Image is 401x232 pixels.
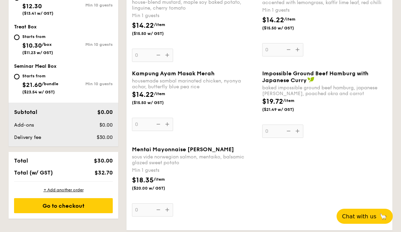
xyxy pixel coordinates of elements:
span: Chat with us [342,213,376,220]
div: sous vide norwegian salmon, mentaiko, balsamic glazed sweet potato [132,154,257,166]
span: ($20.00 w/ GST) [132,185,179,191]
span: /box [42,42,52,47]
span: 🦙 [379,212,387,220]
span: Add-ons [14,122,34,128]
span: Seminar Meal Box [14,63,57,69]
span: $14.22 [132,22,154,30]
span: $14.22 [262,16,284,24]
span: Subtotal [14,109,37,115]
span: ($13.41 w/ GST) [22,11,53,16]
span: $19.72 [262,98,283,106]
div: Starts from [22,34,53,39]
span: $10.30 [22,42,42,49]
span: Mentai Mayonnaise [PERSON_NAME] [132,146,234,153]
span: Delivery fee [14,134,41,140]
span: /item [154,91,165,96]
span: ($23.54 w/ GST) [22,90,55,94]
span: $30.00 [94,157,113,164]
button: Chat with us🦙 [337,209,393,224]
span: ($15.50 w/ GST) [262,25,309,31]
span: Total [14,157,28,164]
span: /item [154,22,165,27]
span: ($21.49 w/ GST) [262,107,309,112]
div: Min 1 guests [132,167,257,174]
span: $32.70 [95,169,113,176]
span: $21.60 [22,81,42,89]
div: Min 1 guests [132,12,257,19]
span: ($15.50 w/ GST) [132,100,179,105]
span: ($15.50 w/ GST) [132,31,179,36]
span: ($11.23 w/ GST) [22,50,53,55]
span: $30.00 [97,134,113,140]
div: + Add another order [14,187,113,193]
span: /item [154,177,165,182]
span: /bundle [42,81,58,86]
div: housemade sambal marinated chicken, nyonya achar, butterfly blue pea rice [132,78,257,90]
span: $0.00 [99,122,113,128]
div: baked impossible ground beef hamburg, japanese [PERSON_NAME], poached okra and carrot [262,85,387,96]
span: $12.30 [22,2,42,10]
div: Go to checkout [14,198,113,213]
input: Starts from$21.60/bundle($23.54 w/ GST)Min 10 guests [14,74,20,79]
div: Min 10 guests [63,42,113,47]
div: Starts from [22,73,58,79]
span: $14.22 [132,91,154,99]
span: Total (w/ GST) [14,169,53,176]
div: Min 10 guests [63,81,113,86]
img: icon-vegan.f8ff3823.svg [307,77,314,83]
div: Min 10 guests [63,3,113,8]
span: $0.00 [97,109,113,115]
div: Min 1 guests [262,7,387,14]
span: Impossible Ground Beef Hamburg with Japanese Curry [262,70,368,83]
span: Treat Box [14,24,37,30]
span: /item [283,98,294,103]
span: $18.35 [132,176,154,184]
span: /item [284,17,295,22]
input: Starts from$10.30/box($11.23 w/ GST)Min 10 guests [14,35,20,40]
span: Kampung Ayam Masak Merah [132,70,215,77]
